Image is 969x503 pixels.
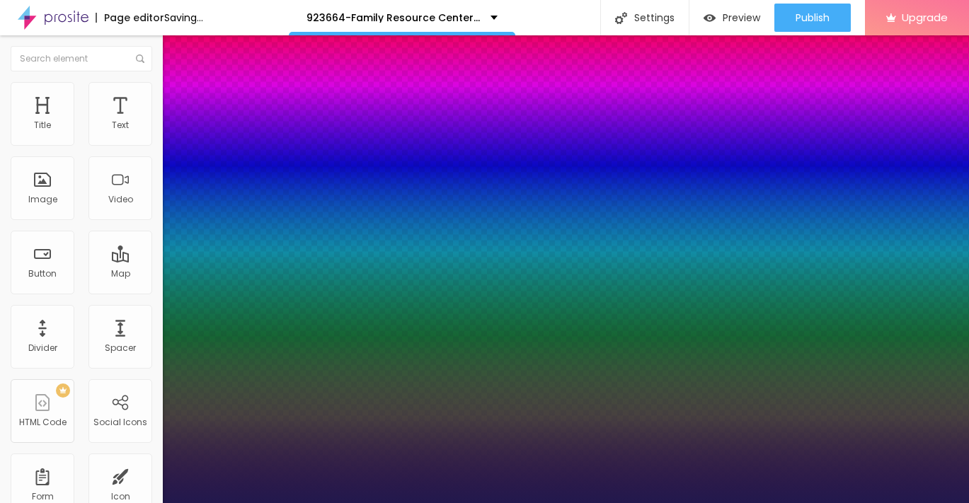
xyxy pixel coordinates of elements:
div: Divider [28,343,57,353]
div: Page editor [96,13,164,23]
div: Social Icons [93,417,147,427]
div: Saving... [164,13,203,23]
div: Image [28,195,57,204]
p: 923664-Family Resource Center [GEOGRAPHIC_DATA] [306,13,480,23]
span: Preview [723,12,760,23]
input: Search element [11,46,152,71]
div: HTML Code [19,417,67,427]
button: Preview [689,4,774,32]
div: Text [112,120,129,130]
img: Icone [136,54,144,63]
button: Publish [774,4,851,32]
span: Publish [796,12,830,23]
span: Upgrade [902,11,948,23]
div: Button [28,269,57,279]
div: Map [111,269,130,279]
div: Video [108,195,133,204]
img: view-1.svg [704,12,716,24]
div: Icon [111,492,130,502]
div: Form [32,492,54,502]
div: Title [34,120,51,130]
div: Spacer [105,343,136,353]
img: Icone [615,12,627,24]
